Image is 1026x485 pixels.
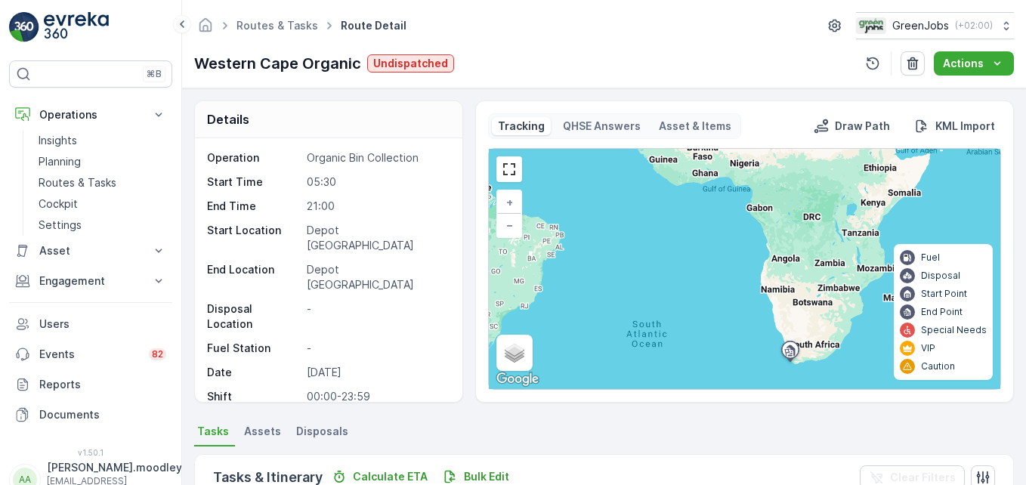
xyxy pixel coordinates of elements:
span: v 1.50.1 [9,448,172,457]
a: Users [9,309,172,339]
p: 05:30 [307,175,447,190]
p: Shift [207,389,301,404]
p: [DATE] [307,365,447,380]
p: QHSE Answers [563,119,641,134]
p: Depot [GEOGRAPHIC_DATA] [307,262,447,292]
button: GreenJobs(+02:00) [856,12,1014,39]
p: Details [207,110,249,128]
p: Cockpit [39,196,78,212]
p: Engagement [39,273,142,289]
p: ( +02:00 ) [955,20,993,32]
p: End Time [207,199,301,214]
p: Start Time [207,175,301,190]
p: Routes & Tasks [39,175,116,190]
a: Reports [9,369,172,400]
a: Zoom In [498,191,521,214]
button: Draw Path [808,117,896,135]
button: Undispatched [367,54,454,73]
img: logo [9,12,39,42]
p: Operation [207,150,301,165]
p: Asset & Items [659,119,731,134]
a: Cockpit [32,193,172,215]
button: Actions [934,51,1014,76]
p: 82 [152,348,163,360]
p: - [307,341,447,356]
p: Events [39,347,140,362]
p: KML Import [935,119,995,134]
a: Homepage [197,23,214,36]
p: Organic Bin Collection [307,150,447,165]
button: Operations [9,100,172,130]
button: KML Import [908,117,1001,135]
a: Planning [32,151,172,172]
div: 0 [489,149,1000,389]
p: Disposal Location [207,301,301,332]
p: - [307,301,447,332]
p: Start Point [921,288,967,300]
p: Planning [39,154,81,169]
p: Actions [943,56,984,71]
p: Users [39,317,166,332]
a: Routes & Tasks [32,172,172,193]
a: Insights [32,130,172,151]
img: logo_light-DOdMpM7g.png [44,12,109,42]
a: View Fullscreen [498,158,521,181]
span: + [506,196,513,209]
span: Assets [244,424,281,439]
p: [PERSON_NAME].moodley [47,460,182,475]
p: Insights [39,133,77,148]
p: 21:00 [307,199,447,214]
img: Google [493,369,542,389]
a: Open this area in Google Maps (opens a new window) [493,369,542,389]
p: Start Location [207,223,301,253]
p: Draw Path [835,119,890,134]
p: Depot [GEOGRAPHIC_DATA] [307,223,447,253]
p: Documents [39,407,166,422]
button: Asset [9,236,172,266]
span: − [506,218,514,231]
span: Disposals [296,424,348,439]
p: 00:00-23:59 [307,389,447,404]
p: Undispatched [373,56,448,71]
p: Western Cape Organic [194,52,361,75]
p: Clear Filters [890,470,956,485]
p: Asset [39,243,142,258]
p: Bulk Edit [464,469,509,484]
p: ⌘B [147,68,162,80]
p: VIP [921,342,935,354]
img: Green_Jobs_Logo.png [856,17,886,34]
p: Operations [39,107,142,122]
a: Layers [498,336,531,369]
a: Routes & Tasks [236,19,318,32]
button: Engagement [9,266,172,296]
a: Settings [32,215,172,236]
p: Reports [39,377,166,392]
p: Date [207,365,301,380]
p: End Location [207,262,301,292]
p: Fuel Station [207,341,301,356]
a: Zoom Out [498,214,521,236]
a: Events82 [9,339,172,369]
p: Tracking [498,119,545,134]
p: Settings [39,218,82,233]
p: Special Needs [921,324,987,336]
p: Fuel [921,252,940,264]
p: GreenJobs [892,18,949,33]
a: Documents [9,400,172,430]
span: Tasks [197,424,229,439]
span: Route Detail [338,18,409,33]
p: Calculate ETA [353,469,428,484]
p: End Point [921,306,963,318]
p: Disposal [921,270,960,282]
p: Caution [921,360,955,372]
